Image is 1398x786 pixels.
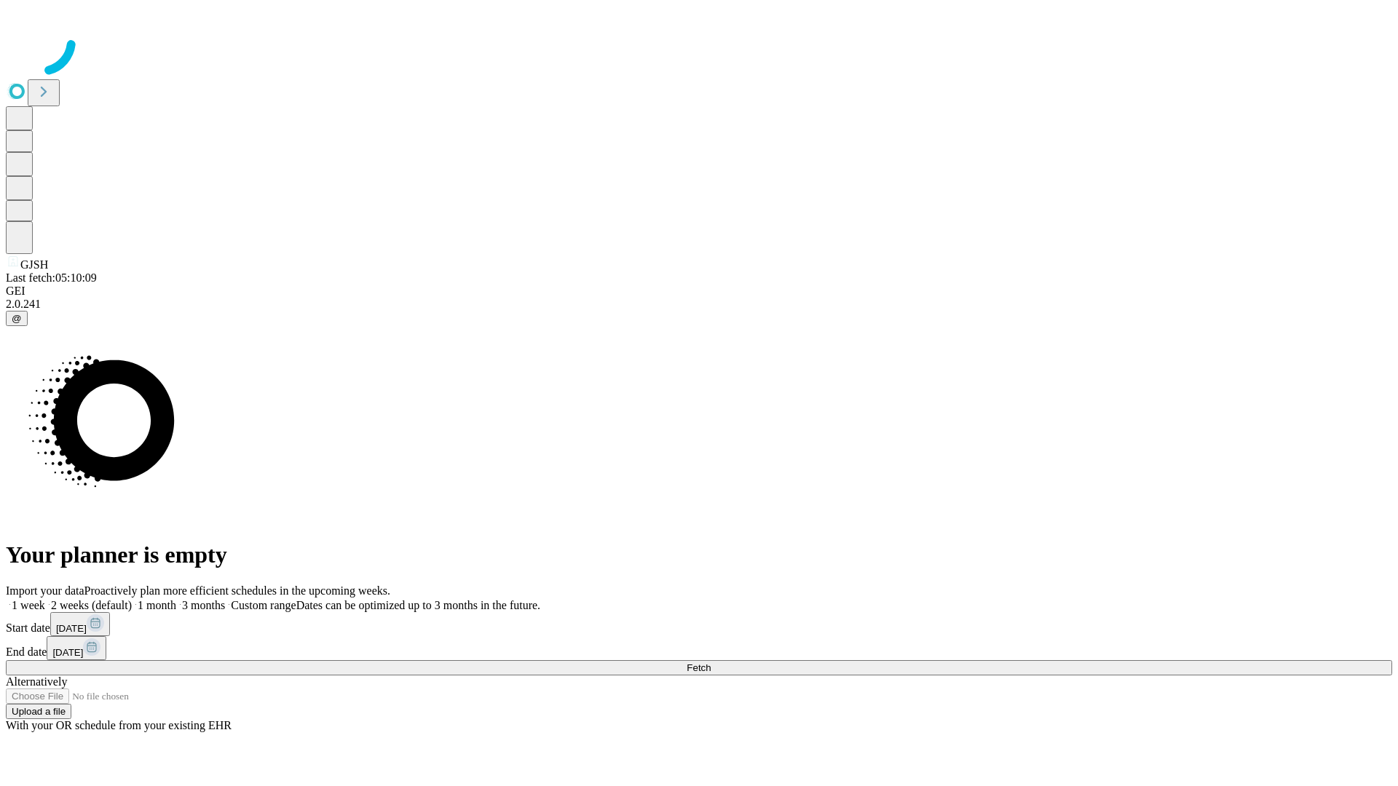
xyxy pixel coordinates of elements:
[6,285,1392,298] div: GEI
[6,660,1392,675] button: Fetch
[20,258,48,271] span: GJSH
[6,636,1392,660] div: End date
[56,623,87,634] span: [DATE]
[687,662,711,673] span: Fetch
[50,612,110,636] button: [DATE]
[138,599,176,611] span: 1 month
[84,584,390,597] span: Proactively plan more efficient schedules in the upcoming weeks.
[6,298,1392,311] div: 2.0.241
[182,599,225,611] span: 3 months
[296,599,540,611] span: Dates can be optimized up to 3 months in the future.
[6,584,84,597] span: Import your data
[231,599,296,611] span: Custom range
[6,311,28,326] button: @
[12,313,22,324] span: @
[6,271,97,284] span: Last fetch: 05:10:09
[6,719,232,731] span: With your OR schedule from your existing EHR
[47,636,106,660] button: [DATE]
[6,612,1392,636] div: Start date
[51,599,132,611] span: 2 weeks (default)
[6,675,67,688] span: Alternatively
[12,599,45,611] span: 1 week
[52,647,83,658] span: [DATE]
[6,704,71,719] button: Upload a file
[6,541,1392,568] h1: Your planner is empty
